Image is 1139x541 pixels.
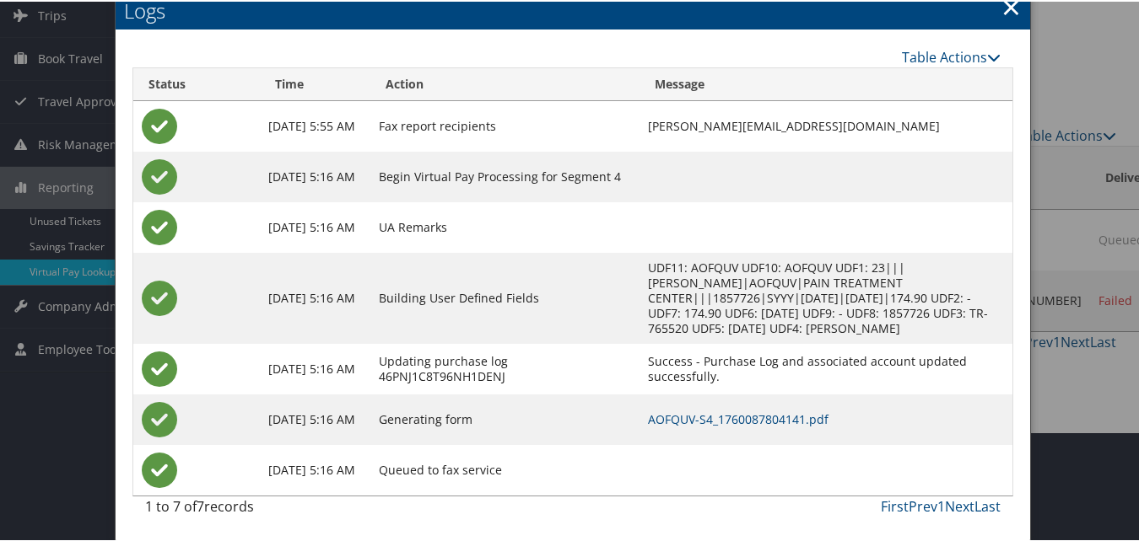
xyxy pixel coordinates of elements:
[909,495,937,514] a: Prev
[260,393,370,443] td: [DATE] 5:16 AM
[640,342,1012,393] td: Success - Purchase Log and associated account updated successfully.
[370,393,640,443] td: Generating form
[260,251,370,342] td: [DATE] 5:16 AM
[260,99,370,150] td: [DATE] 5:55 AM
[370,201,640,251] td: UA Remarks
[902,46,1001,65] a: Table Actions
[640,99,1012,150] td: [PERSON_NAME][EMAIL_ADDRESS][DOMAIN_NAME]
[145,495,340,523] div: 1 to 7 of records
[260,67,370,99] th: Time: activate to sort column ascending
[260,150,370,201] td: [DATE] 5:16 AM
[370,342,640,393] td: Updating purchase log 46PNJ1C8T96NH1DENJ
[974,495,1001,514] a: Last
[370,99,640,150] td: Fax report recipients
[881,495,909,514] a: First
[640,251,1012,342] td: UDF11: AOFQUV UDF10: AOFQUV UDF1: 23|||[PERSON_NAME]|AOFQUV|PAIN TREATMENT CENTER|||1857726|SYYY|...
[370,251,640,342] td: Building User Defined Fields
[197,495,204,514] span: 7
[260,443,370,494] td: [DATE] 5:16 AM
[133,67,260,99] th: Status: activate to sort column ascending
[648,410,829,426] a: AOFQUV-S4_1760087804141.pdf
[260,201,370,251] td: [DATE] 5:16 AM
[945,495,974,514] a: Next
[260,342,370,393] td: [DATE] 5:16 AM
[937,495,945,514] a: 1
[370,443,640,494] td: Queued to fax service
[370,150,640,201] td: Begin Virtual Pay Processing for Segment 4
[640,67,1012,99] th: Message: activate to sort column ascending
[370,67,640,99] th: Action: activate to sort column ascending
